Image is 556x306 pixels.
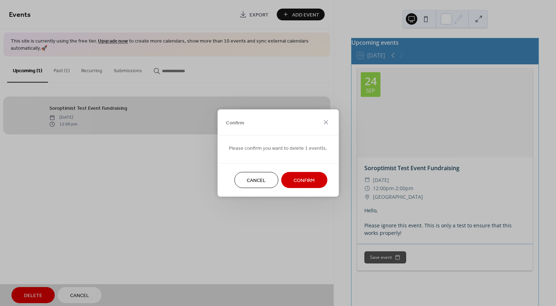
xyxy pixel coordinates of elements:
span: Please confirm you want to delete 1 event(s. [229,145,327,152]
span: Confirm [294,177,315,184]
span: Confirm [226,119,244,127]
span: Cancel [247,177,266,184]
button: Cancel [234,172,278,188]
button: Confirm [281,172,327,188]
